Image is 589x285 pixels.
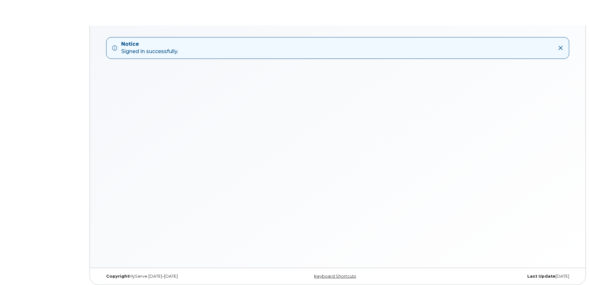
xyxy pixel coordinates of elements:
[527,274,555,279] strong: Last Update
[121,41,178,48] strong: Notice
[106,274,129,279] strong: Copyright
[121,41,178,55] div: Signed in successfully.
[101,274,259,279] div: MyServe [DATE]–[DATE]
[416,274,574,279] div: [DATE]
[314,274,356,279] a: Keyboard Shortcuts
